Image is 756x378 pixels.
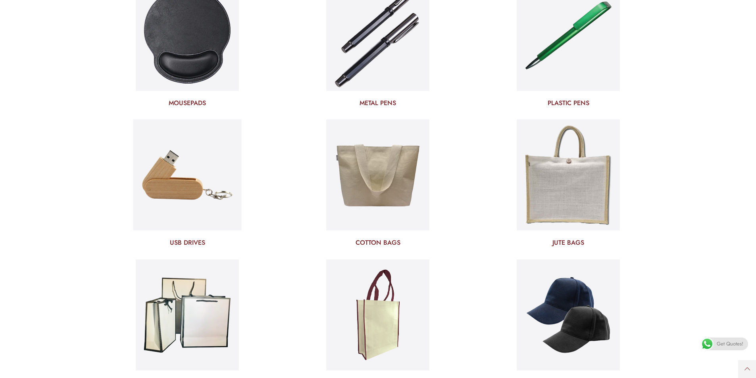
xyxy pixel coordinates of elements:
a: METAL PENS [289,99,467,107]
a: COTTON BAGS [289,238,467,247]
a: PLASTIC PENS [479,99,658,107]
a: MOUSEPADS [98,99,277,107]
a: USB DRIVES [98,238,277,247]
a: JUTE BAGS [479,238,658,247]
span: Get Quotes! [717,338,743,350]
